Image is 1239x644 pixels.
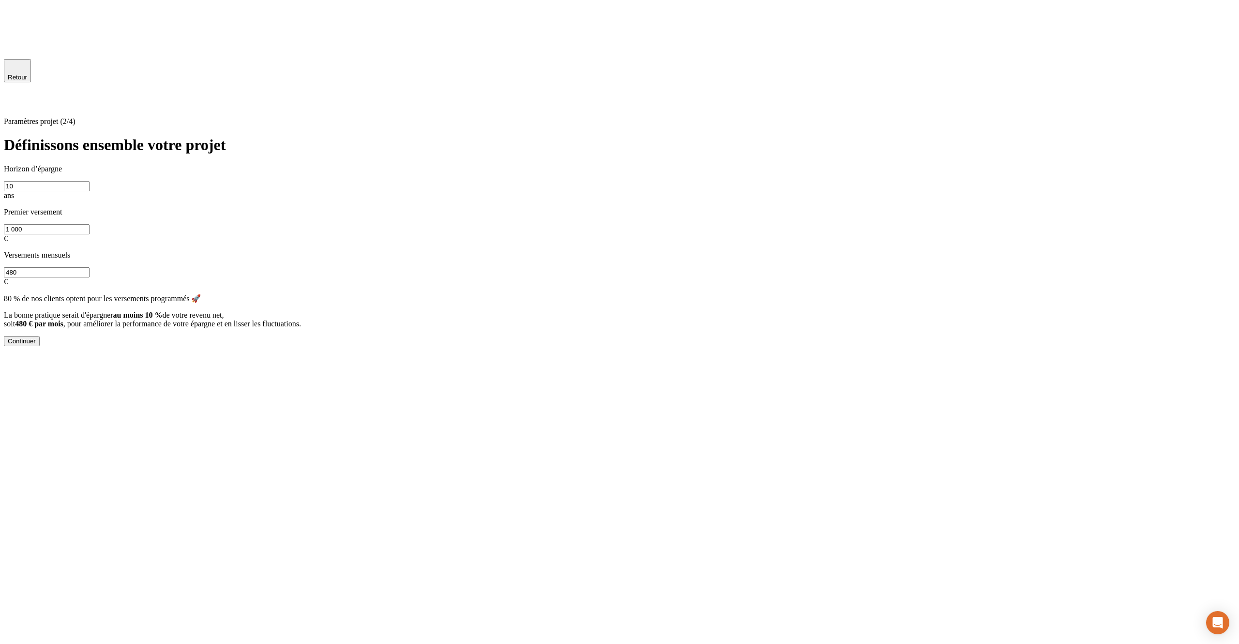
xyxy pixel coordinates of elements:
[4,336,40,346] button: Continuer
[4,208,1235,216] p: Premier versement
[4,234,8,243] span: €
[63,320,301,328] span: , pour améliorer la performance de votre épargne et en lisser les fluctuations.
[4,117,1235,126] p: Paramètres projet (2/4)
[4,165,1235,173] p: Horizon d’épargne
[1206,611,1229,634] div: Open Intercom Messenger
[4,294,1235,303] p: 80 % de nos clients optent pour les versements programmés 🚀
[113,311,163,319] span: au moins 10 %
[4,311,113,319] span: La bonne pratique serait d'épargner
[162,311,224,319] span: de votre revenu net,
[4,59,31,82] button: Retour
[8,74,27,81] span: Retour
[4,136,1235,154] h1: Définissons ensemble votre projet
[4,191,14,199] span: ans
[4,251,1235,260] p: Versements mensuels
[4,320,15,328] span: soit
[15,320,63,328] span: 480 € par mois
[8,337,36,345] div: Continuer
[4,277,8,286] span: €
